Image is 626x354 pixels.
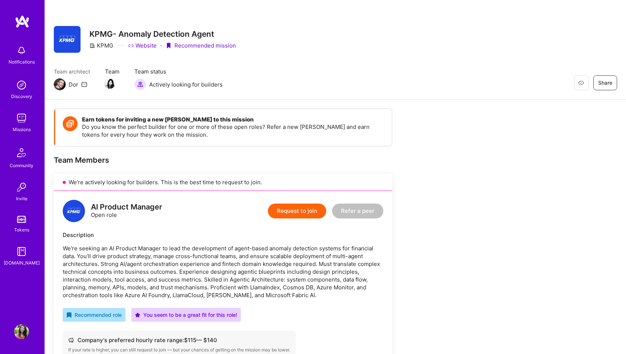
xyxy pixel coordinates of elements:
[14,226,29,234] div: Tokens
[14,43,29,58] img: bell
[16,195,27,202] div: Invite
[91,203,162,219] div: Open role
[14,78,29,92] img: discovery
[578,80,584,86] i: icon EyeClosed
[134,78,146,90] img: Actively looking for builders
[63,231,383,239] div: Description
[82,116,384,123] h4: Earn tokens for inviting a new [PERSON_NAME] to this mission
[160,42,162,49] div: ·
[54,78,66,90] img: Team Architect
[598,79,612,87] span: Share
[54,68,90,75] span: Team architect
[14,111,29,126] img: teamwork
[54,174,392,191] div: We’re actively looking for builders. This is the best time to request to join.
[128,42,157,49] a: Website
[68,336,290,344] div: Company's preferred hourly rate range: $ 115 — $ 140
[66,312,72,318] i: icon RecommendedBadge
[332,204,383,218] button: Refer a peer
[9,58,35,66] div: Notifications
[14,244,29,259] img: guide book
[68,347,290,353] div: If your rate is higher, you can still request to join — but your chances of getting on the missio...
[135,311,237,319] div: You seem to be a great fit for this role!
[13,144,30,162] img: Community
[15,15,30,28] img: logo
[105,68,119,75] span: Team
[4,259,40,267] div: [DOMAIN_NAME]
[69,81,78,88] div: Dor
[165,42,236,49] div: Recommended mission
[165,43,171,49] i: icon PurpleRibbon
[13,126,31,133] div: Missions
[104,78,115,89] img: Team Member Avatar
[63,244,383,299] p: We're seeking an AI Product Manager to lead the development of agent-based anomaly detection syst...
[11,92,32,100] div: Discovery
[17,216,26,223] img: tokens
[135,312,140,318] i: icon PurpleStar
[149,81,223,88] span: Actively looking for builders
[82,123,384,139] p: Do you know the perfect builder for one or more of these open roles? Refer a new [PERSON_NAME] an...
[14,324,29,339] img: User Avatar
[10,162,33,169] div: Community
[14,180,29,195] img: Invite
[134,68,223,75] span: Team status
[54,26,81,53] img: Company Logo
[54,155,392,165] div: Team Members
[81,81,87,87] i: icon Mail
[268,204,326,218] button: Request to join
[89,42,113,49] div: KPMG
[66,311,122,319] div: Recommended role
[63,200,85,222] img: logo
[89,43,95,49] i: icon CompanyGray
[91,203,162,211] div: AI Product Manager
[68,337,74,343] i: icon Cash
[89,29,236,39] h3: KPMG- Anomaly Detection Agent
[63,116,78,131] img: Token icon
